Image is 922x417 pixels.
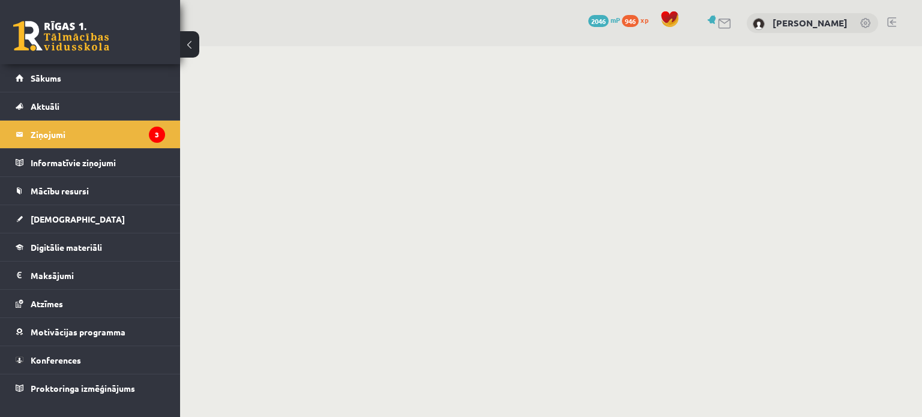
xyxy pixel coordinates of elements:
span: Proktoringa izmēģinājums [31,383,135,394]
a: Motivācijas programma [16,318,165,346]
a: 946 xp [622,15,654,25]
span: Digitālie materiāli [31,242,102,253]
a: [DEMOGRAPHIC_DATA] [16,205,165,233]
span: Sākums [31,73,61,83]
a: Konferences [16,346,165,374]
legend: Maksājumi [31,262,165,289]
span: [DEMOGRAPHIC_DATA] [31,214,125,224]
a: Rīgas 1. Tālmācības vidusskola [13,21,109,51]
a: Mācību resursi [16,177,165,205]
span: xp [640,15,648,25]
span: 2046 [588,15,609,27]
span: Motivācijas programma [31,326,125,337]
legend: Informatīvie ziņojumi [31,149,165,176]
a: [PERSON_NAME] [773,17,848,29]
a: Digitālie materiāli [16,233,165,261]
a: Sākums [16,64,165,92]
span: mP [610,15,620,25]
span: Mācību resursi [31,185,89,196]
span: Konferences [31,355,81,365]
img: Rēzija Blūma [753,18,765,30]
a: Informatīvie ziņojumi [16,149,165,176]
i: 3 [149,127,165,143]
a: Maksājumi [16,262,165,289]
legend: Ziņojumi [31,121,165,148]
a: 2046 mP [588,15,620,25]
span: Aktuāli [31,101,59,112]
a: Aktuāli [16,92,165,120]
a: Ziņojumi3 [16,121,165,148]
span: Atzīmes [31,298,63,309]
a: Proktoringa izmēģinājums [16,374,165,402]
span: 946 [622,15,639,27]
a: Atzīmes [16,290,165,317]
